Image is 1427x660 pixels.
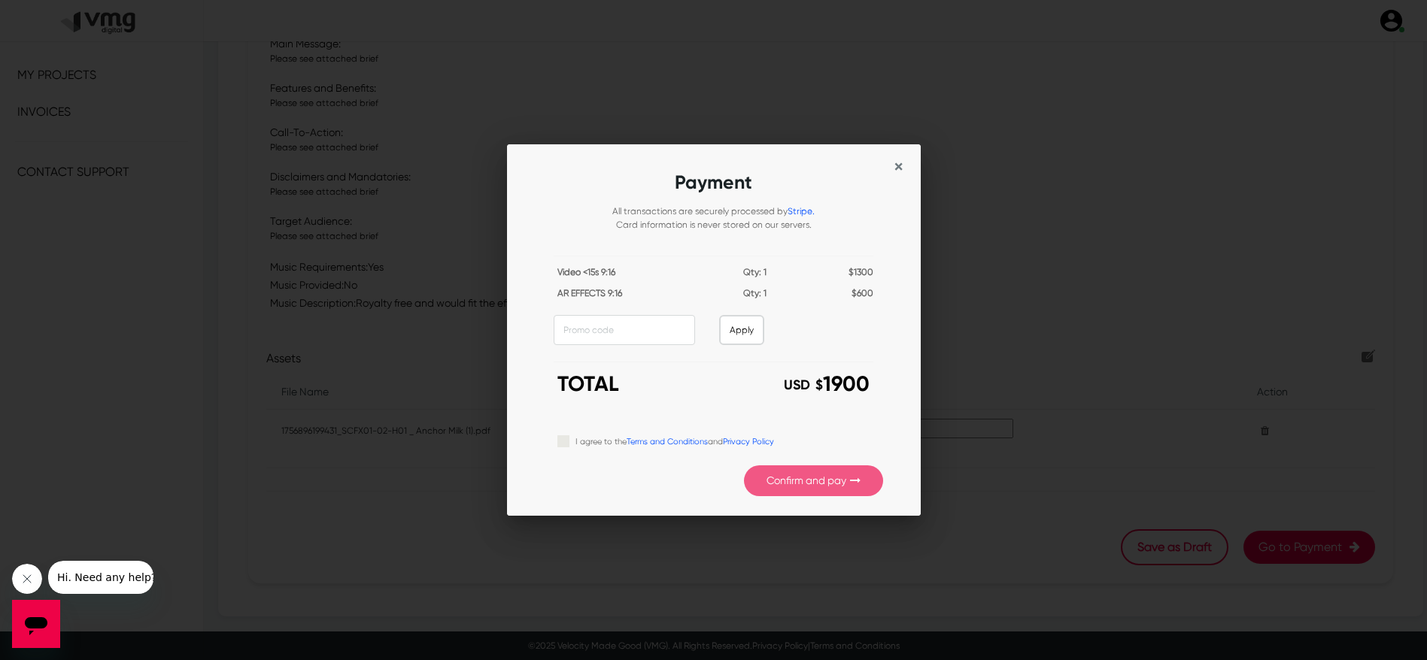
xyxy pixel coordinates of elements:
[852,288,857,298] span: $
[744,465,883,496] button: Confirm and pay
[715,286,794,307] div: Qty: 1
[557,371,703,397] h3: TOTAL
[788,206,815,216] a: Stripe.
[719,315,764,345] button: Apply
[557,265,715,286] div: Video <15s 9:16
[557,286,715,307] div: AR EFFECTS 9:16
[794,265,873,286] div: 1300
[723,437,774,447] a: Privacy Policy
[794,286,873,307] div: 600
[12,600,60,648] iframe: Button to launch messaging window
[815,377,823,393] span: $
[894,156,903,177] span: ×
[554,315,695,345] input: Promo code
[575,432,774,449] label: I agree to the and
[554,168,873,204] h2: Payment
[715,265,794,286] div: Qty: 1
[48,561,153,594] iframe: Message from company
[9,11,108,23] span: Hi. Need any help?
[725,371,870,397] h3: 1900
[894,158,903,176] button: Close
[12,564,42,594] iframe: Close message
[849,267,854,277] span: $
[554,204,873,247] div: All transactions are securely processed by Card information is never stored on our servers.
[627,437,708,447] a: Terms and Conditions
[784,377,810,393] span: USD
